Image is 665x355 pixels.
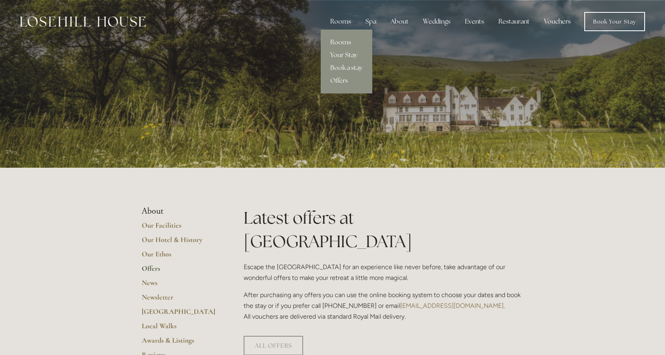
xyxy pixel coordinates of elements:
[324,14,357,30] div: Rooms
[142,278,218,293] a: News
[321,36,372,49] a: Rooms
[142,221,218,235] a: Our Facilities
[142,264,218,278] a: Offers
[244,206,524,253] h1: Latest offers at [GEOGRAPHIC_DATA]
[538,14,577,30] a: Vouchers
[417,14,457,30] div: Weddings
[584,12,645,31] a: Book Your Stay
[142,250,218,264] a: Our Ethos
[321,74,372,87] a: Offers
[244,262,524,283] p: Escape the [GEOGRAPHIC_DATA] for an experience like never before, take advantage of our wonderful...
[142,307,218,321] a: [GEOGRAPHIC_DATA]
[492,14,536,30] div: Restaurant
[142,321,218,336] a: Local Walks
[384,14,415,30] div: About
[359,14,383,30] div: Spa
[400,302,504,309] a: [EMAIL_ADDRESS][DOMAIN_NAME]
[142,235,218,250] a: Our Hotel & History
[142,336,218,350] a: Awards & Listings
[459,14,490,30] div: Events
[20,16,146,27] img: Losehill House
[321,49,372,61] a: Your Stay
[142,293,218,307] a: Newsletter
[142,206,218,216] li: About
[244,290,524,322] p: After purchasing any offers you can use the online booking system to choose your dates and book t...
[321,61,372,74] a: Book a stay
